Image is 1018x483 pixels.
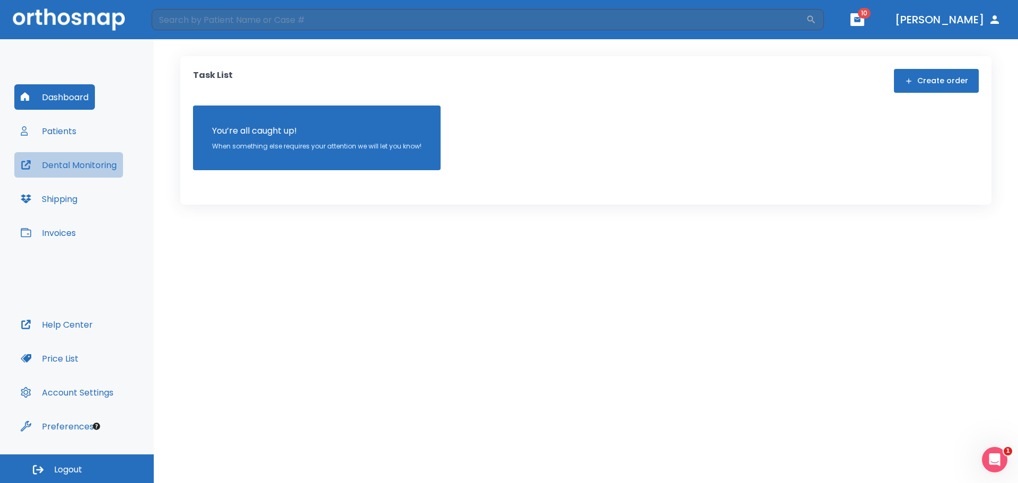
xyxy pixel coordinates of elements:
[14,84,95,110] button: Dashboard
[193,69,233,93] p: Task List
[14,346,85,371] button: Price List
[894,69,979,93] button: Create order
[14,186,84,212] button: Shipping
[14,414,100,439] button: Preferences
[152,9,806,30] input: Search by Patient Name or Case #
[858,8,871,19] span: 10
[14,312,99,337] button: Help Center
[92,421,101,431] div: Tooltip anchor
[982,447,1007,472] iframe: Intercom live chat
[212,125,422,137] p: You’re all caught up!
[891,10,1005,29] button: [PERSON_NAME]
[14,118,83,144] button: Patients
[14,152,123,178] button: Dental Monitoring
[13,8,125,30] img: Orthosnap
[14,380,120,405] button: Account Settings
[1004,447,1012,455] span: 1
[54,464,82,476] span: Logout
[14,220,82,245] button: Invoices
[212,142,422,151] p: When something else requires your attention we will let you know!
